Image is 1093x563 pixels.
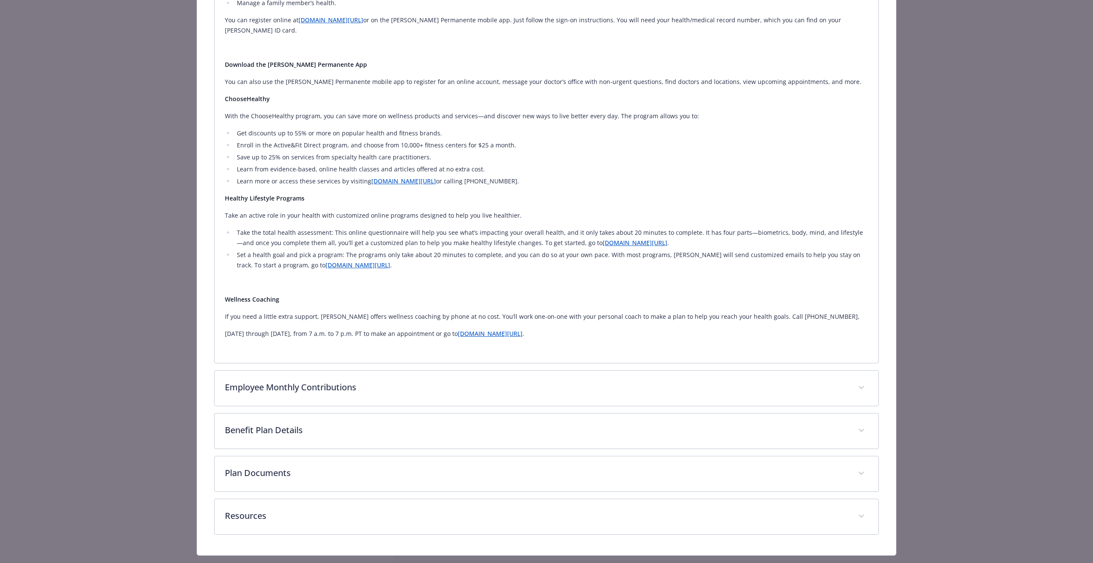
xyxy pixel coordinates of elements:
li: Get discounts up to 55% or more on popular health and fitness brands. [234,128,868,138]
p: Resources [225,509,847,522]
strong: Healthy Lifestyle Programs [225,194,305,202]
div: Resources [215,499,878,534]
a: [DOMAIN_NAME][URL] [299,16,363,24]
div: Plan Documents [215,456,878,491]
p: Take an active role in your health with customized online programs designed to help you live heal... [225,210,868,221]
p: Plan Documents [225,467,847,479]
p: You can register online at or on the [PERSON_NAME] Permanente mobile app. Just follow the sign-on... [225,15,868,36]
li: Set a health goal and pick a program: The programs only take about 20 minutes to complete, and yo... [234,250,868,270]
li: Enroll in the Active&Fit Direct program, and choose from 10,000+ fitness centers for $25 a month. [234,140,868,150]
p: With the ChooseHealthy program, you can save more on wellness products and services—and discover ... [225,111,868,121]
li: Learn more or access these services by visiting or calling [PHONE_NUMBER]. [234,176,868,186]
strong: ChooseHealthy [225,95,270,103]
p: You can also use the [PERSON_NAME] Permanente mobile app to register for an online account, messa... [225,77,868,87]
a: [DOMAIN_NAME][URL] [371,177,436,185]
div: Benefit Plan Details [215,413,878,449]
li: Take the total health assessment: This online questionnaire will help you see what’s impacting yo... [234,228,868,248]
p: If you need a little extra support, [PERSON_NAME] offers wellness coaching by phone at no cost. Y... [225,311,868,322]
li: Save up to 25% on services from specialty health care practitioners. [234,152,868,162]
p: Benefit Plan Details [225,424,847,437]
p: [DATE] through [DATE], from 7 a.m. to 7 p.m. PT to make an appointment or go to . [225,329,868,339]
p: Employee Monthly Contributions [225,381,847,394]
div: Employee Monthly Contributions [215,371,878,406]
strong: Download the [PERSON_NAME] Permanente App [225,60,367,69]
li: Learn from evidence-based, online health classes and articles offered at no extra cost. [234,164,868,174]
a: [DOMAIN_NAME][URL] [326,261,390,269]
a: [DOMAIN_NAME][URL] [603,239,667,247]
a: [DOMAIN_NAME][URL] [458,329,523,338]
strong: Wellness Coaching [225,295,279,303]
